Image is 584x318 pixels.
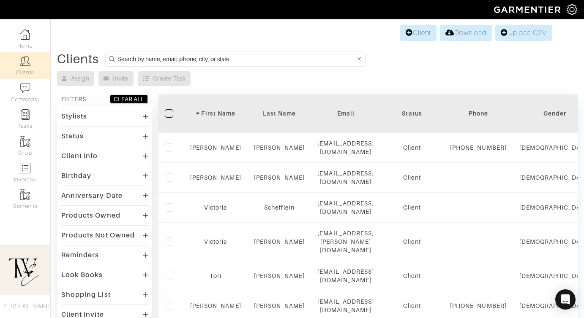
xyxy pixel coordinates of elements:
[20,56,30,66] img: clients-icon-6bae9207a08558b7cb47a8932f037763ab4055f8c8b6bfacd5dc20c3e0201464.png
[61,291,111,299] div: Shopping List
[387,109,437,118] div: Status
[440,25,492,41] a: Download
[61,172,91,180] div: Birthday
[317,229,374,254] div: [EMAIL_ADDRESS][PERSON_NAME][DOMAIN_NAME]
[61,132,84,140] div: Status
[61,231,135,240] div: Products Not Owned
[387,203,437,212] div: Client
[317,139,374,156] div: [EMAIL_ADDRESS][DOMAIN_NAME]
[61,271,103,279] div: Look Books
[248,94,311,133] th: Toggle SortBy
[20,163,30,173] img: orders-icon-0abe47150d42831381b5fb84f609e132dff9fe21cb692f30cb5eec754e2cba89.png
[380,94,444,133] th: Toggle SortBy
[61,211,120,220] div: Products Owned
[210,272,221,279] a: Tori
[254,109,305,118] div: Last Name
[254,144,305,151] a: [PERSON_NAME]
[204,204,227,211] a: Victoria
[190,144,241,151] a: [PERSON_NAME]
[184,94,248,133] th: Toggle SortBy
[20,109,30,120] img: reminder-icon-8004d30b9f0a5d33ae49ab947aed9ed385cf756f9e5892f1edd6e32f2345188e.png
[114,95,144,103] div: CLEAR ALL
[190,174,241,181] a: [PERSON_NAME]
[450,109,507,118] div: Phone
[254,174,305,181] a: [PERSON_NAME]
[20,83,30,93] img: comment-icon-a0a6a9ef722e966f86d9cbdc48e553b5cf19dbc54f86b18d962a5391bc8f6eb6.png
[61,191,123,200] div: Anniversary Date
[450,302,507,310] div: [PHONE_NUMBER]
[387,272,437,280] div: Client
[254,238,305,245] a: [PERSON_NAME]
[61,95,86,103] div: FILTERS
[254,272,305,279] a: [PERSON_NAME]
[204,238,227,245] a: Victoria
[317,169,374,186] div: [EMAIL_ADDRESS][DOMAIN_NAME]
[190,302,241,309] a: [PERSON_NAME]
[61,112,87,121] div: Stylists
[264,204,295,211] a: Schefflein
[317,297,374,314] div: [EMAIL_ADDRESS][DOMAIN_NAME]
[555,289,576,310] div: Open Intercom Messenger
[20,29,30,40] img: dashboard-icon-dbcd8f5a0b271acd01030246c82b418ddd0df26cd7fceb0bd07c9910d44c42f6.png
[61,152,98,160] div: Client Info
[387,302,437,310] div: Client
[567,4,577,15] img: gear-icon-white-bd11855cb880d31180b6d7d6211b90ccbf57a29d726f0c71d8c61bd08dd39cc2.png
[20,136,30,147] img: garments-icon-b7da505a4dc4fd61783c78ac3ca0ef83fa9d6f193b1c9dc38574b1d14d53ca28.png
[387,143,437,152] div: Client
[190,109,241,118] div: First Name
[317,267,374,284] div: [EMAIL_ADDRESS][DOMAIN_NAME]
[57,55,99,63] div: Clients
[387,173,437,182] div: Client
[20,189,30,200] img: garments-icon-b7da505a4dc4fd61783c78ac3ca0ef83fa9d6f193b1c9dc38574b1d14d53ca28.png
[490,2,567,17] img: garmentier-logo-header-white-b43fb05a5012e4ada735d5af1a66efaba907eab6374d6393d1fbf88cb4ef424d.png
[118,54,355,64] input: Search by name, email, phone, city, or state
[450,143,507,152] div: [PHONE_NUMBER]
[317,109,374,118] div: Email
[387,237,437,246] div: Client
[317,199,374,216] div: [EMAIL_ADDRESS][DOMAIN_NAME]
[400,25,437,41] a: Client
[61,251,99,259] div: Reminders
[495,25,552,41] a: Upload CSV
[110,94,148,104] button: CLEAR ALL
[254,302,305,309] a: [PERSON_NAME]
